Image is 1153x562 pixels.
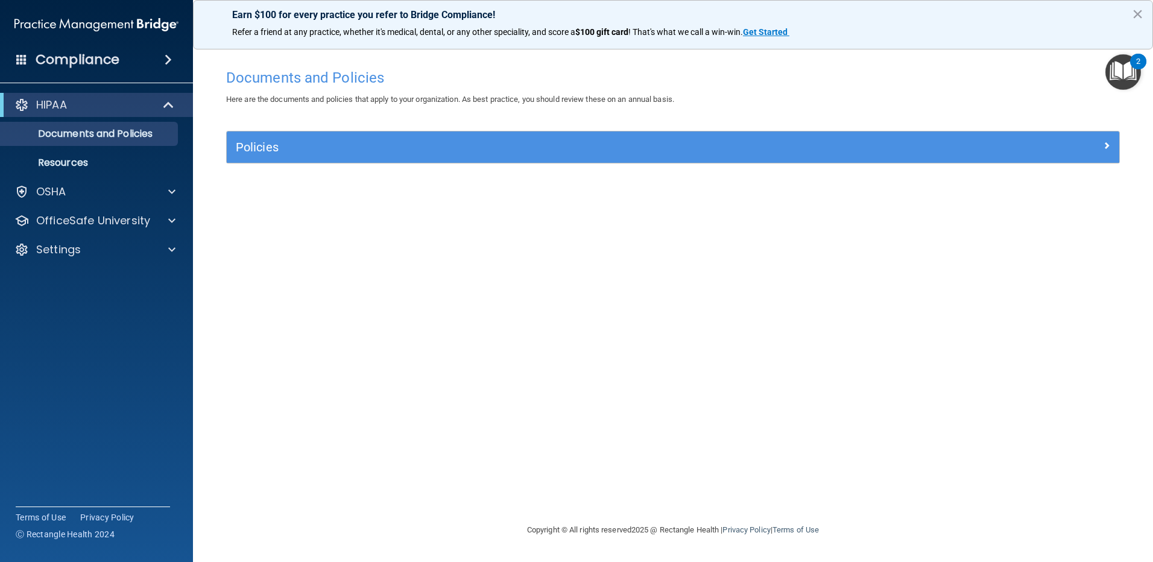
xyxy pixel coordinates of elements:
[453,511,893,549] div: Copyright © All rights reserved 2025 @ Rectangle Health | |
[36,51,119,68] h4: Compliance
[14,98,175,112] a: HIPAA
[226,70,1120,86] h4: Documents and Policies
[14,213,175,228] a: OfficeSafe University
[743,27,788,37] strong: Get Started
[80,511,134,523] a: Privacy Policy
[14,185,175,199] a: OSHA
[743,27,789,37] a: Get Started
[14,242,175,257] a: Settings
[232,9,1114,21] p: Earn $100 for every practice you refer to Bridge Compliance!
[1105,54,1141,90] button: Open Resource Center, 2 new notifications
[16,511,66,523] a: Terms of Use
[36,242,81,257] p: Settings
[36,185,66,199] p: OSHA
[722,525,770,534] a: Privacy Policy
[16,528,115,540] span: Ⓒ Rectangle Health 2024
[236,137,1110,157] a: Policies
[8,128,172,140] p: Documents and Policies
[236,140,887,154] h5: Policies
[1132,4,1143,24] button: Close
[772,525,819,534] a: Terms of Use
[232,27,575,37] span: Refer a friend at any practice, whether it's medical, dental, or any other speciality, and score a
[14,13,178,37] img: PMB logo
[36,98,67,112] p: HIPAA
[575,27,628,37] strong: $100 gift card
[8,157,172,169] p: Resources
[1136,62,1140,77] div: 2
[36,213,150,228] p: OfficeSafe University
[628,27,743,37] span: ! That's what we call a win-win.
[226,95,674,104] span: Here are the documents and policies that apply to your organization. As best practice, you should...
